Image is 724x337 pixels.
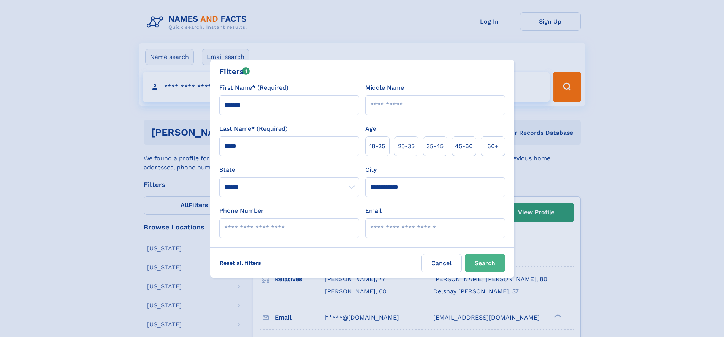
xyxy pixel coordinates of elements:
[219,165,359,174] label: State
[369,142,385,151] span: 18‑25
[365,124,376,133] label: Age
[365,165,377,174] label: City
[365,206,382,215] label: Email
[219,66,250,77] div: Filters
[426,142,444,151] span: 35‑45
[219,124,288,133] label: Last Name* (Required)
[365,83,404,92] label: Middle Name
[487,142,499,151] span: 60+
[398,142,415,151] span: 25‑35
[421,254,462,272] label: Cancel
[219,206,264,215] label: Phone Number
[219,83,288,92] label: First Name* (Required)
[455,142,473,151] span: 45‑60
[465,254,505,272] button: Search
[215,254,266,272] label: Reset all filters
